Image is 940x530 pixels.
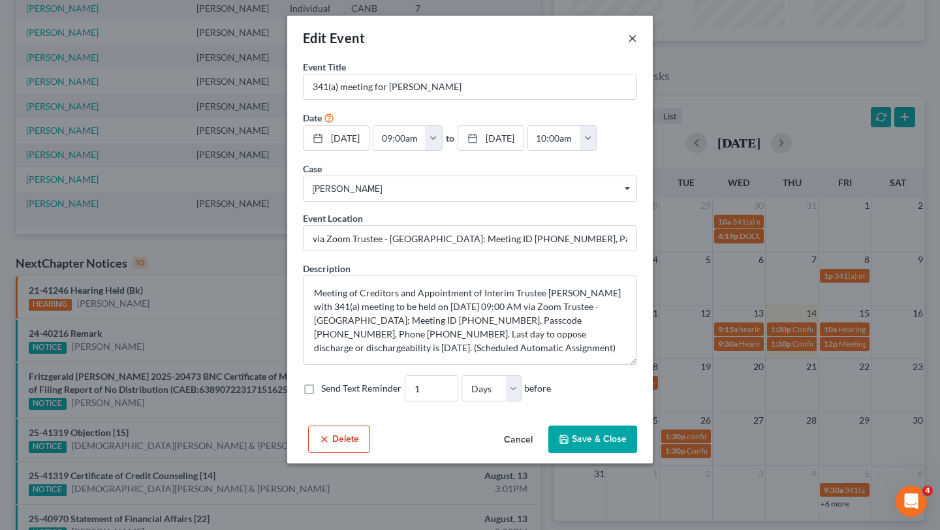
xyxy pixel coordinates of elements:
button: × [628,30,637,46]
input: Enter location... [304,226,636,251]
a: [DATE] [458,126,524,151]
input: -- [405,376,458,401]
label: Send Text Reminder [321,382,401,395]
button: Delete [308,426,370,453]
label: Description [303,262,351,275]
button: Cancel [493,427,543,453]
input: Enter event name... [304,74,636,99]
span: before [524,382,551,395]
span: 4 [922,486,933,496]
label: Date [303,111,322,125]
label: to [446,131,454,145]
span: [PERSON_NAME] [313,182,627,196]
span: Event Title [303,61,346,72]
label: Event Location [303,211,363,225]
a: [DATE] [304,126,369,151]
input: -- : -- [373,126,426,151]
span: Edit Event [303,30,365,46]
iframe: Intercom live chat [896,486,927,517]
label: Case [303,162,322,176]
span: Select box activate [303,176,637,202]
input: -- : -- [528,126,580,151]
button: Save & Close [548,426,637,453]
